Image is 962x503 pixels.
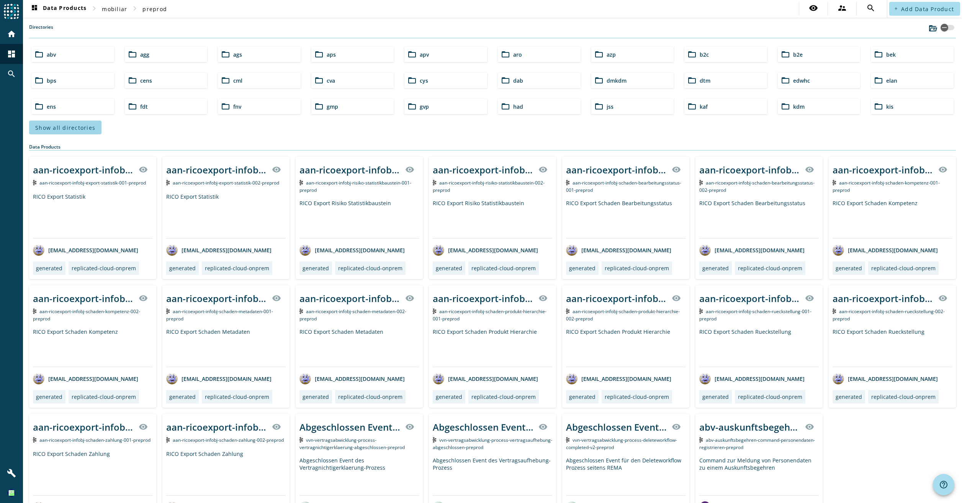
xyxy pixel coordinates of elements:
div: RICO Export Statistik [166,193,286,238]
div: [EMAIL_ADDRESS][DOMAIN_NAME] [433,244,538,256]
div: replicated-cloud-onprem [72,393,136,400]
mat-icon: visibility [538,294,548,303]
mat-icon: visibility [805,422,814,431]
mat-icon: folder_open [34,50,44,59]
div: aan-ricoexport-infobj-schaden-metadaten-001-_stage_ [166,292,267,305]
span: jss [607,103,614,110]
div: aan-ricoexport-infobj-export-statistik-002-_stage_ [166,163,267,176]
span: Kafka Topic: aan-ricoexport-infobj-schaden-zahlung-001-preprod [39,437,151,443]
mat-icon: folder_open [34,102,44,111]
span: b2c [700,51,709,58]
mat-icon: folder_open [221,102,230,111]
img: Kafka Topic: aan-ricoexport-infobj-schaden-metadaten-002-preprod [299,309,303,314]
div: [EMAIL_ADDRESS][DOMAIN_NAME] [166,244,272,256]
div: aan-ricoexport-infobj-schaden-kompetenz-002-_stage_ [33,292,134,305]
mat-icon: dashboard [30,4,39,13]
div: generated [36,265,62,272]
div: replicated-cloud-onprem [738,393,802,400]
img: Kafka Topic: aan-ricoexport-infobj-schaden-zahlung-002-preprod [166,437,170,443]
div: Abgeschlossen Event des Vertragnichtigerklaerung-Prozess [299,421,401,433]
div: aan-ricoexport-infobj-schaden-metadaten-002-_stage_ [299,292,401,305]
mat-icon: folder_open [781,102,790,111]
div: aan-ricoexport-infobj-risiko-statistikbaustein-002-_stage_ [433,163,534,176]
div: [EMAIL_ADDRESS][DOMAIN_NAME] [166,373,272,384]
div: aan-ricoexport-infobj-schaden-rueckstellung-002-_stage_ [833,292,934,305]
div: RICO Export Schaden Kompetenz [833,199,952,238]
img: avatar [166,373,178,384]
mat-icon: folder_open [34,76,44,85]
mat-icon: folder_open [594,50,604,59]
img: Kafka Topic: vvn-vertragsabwicklung-process-deleteworkflow-completed-v2-preprod [566,437,569,443]
img: Kafka Topic: vvn-vertragsabwicklung-process-vertragnichtigerklaerung-abgeschlossen-preprod [299,437,303,443]
span: elan [886,77,897,84]
img: avatar [566,373,578,384]
span: cys [420,77,428,84]
div: aan-ricoexport-infobj-schaden-produkt-hierarchie-002-_stage_ [566,292,667,305]
img: avatar [566,244,578,256]
mat-icon: folder_open [501,102,510,111]
span: fnv [233,103,241,110]
mat-icon: folder_open [314,76,324,85]
img: Kafka Topic: aan-ricoexport-infobj-risiko-statistikbaustein-002-preprod [433,180,436,185]
div: [EMAIL_ADDRESS][DOMAIN_NAME] [833,244,938,256]
mat-icon: folder_open [128,102,137,111]
div: RICO Export Risiko Statistikbaustein [299,199,419,238]
div: Abgeschlossen Event für den Deleteworkflow Prozess seitens REMA [566,421,667,433]
mat-icon: folder_open [687,76,697,85]
div: Data Products [29,144,956,150]
mat-icon: folder_open [687,102,697,111]
span: kaf [700,103,708,110]
span: Kafka Topic: abv-auskunftsbegehren-command-personendaten-registrieren-preprod [699,437,815,451]
div: [EMAIL_ADDRESS][DOMAIN_NAME] [299,244,405,256]
span: dab [513,77,523,84]
mat-icon: visibility [938,294,947,303]
div: aan-ricoexport-infobj-schaden-rueckstellung-001-_stage_ [699,292,800,305]
mat-icon: help_outline [939,480,948,489]
div: RICO Export Schaden Produkt Hierarchie [566,328,686,367]
img: avatar [433,373,444,384]
span: Kafka Topic: aan-ricoexport-infobj-schaden-produkt-hierarchie-001-preprod [433,308,546,322]
mat-icon: visibility [405,294,414,303]
div: replicated-cloud-onprem [205,265,269,272]
div: [EMAIL_ADDRESS][DOMAIN_NAME] [566,244,671,256]
div: generated [569,393,596,400]
span: gvp [420,103,429,110]
div: generated [836,265,862,272]
div: aan-ricoexport-infobj-schaden-produkt-hierarchie-001-_stage_ [433,292,534,305]
div: generated [436,393,462,400]
mat-icon: folder_open [687,50,697,59]
span: dtm [700,77,710,84]
div: abv-auskunftsbegehren-command-personendaten-registrieren-_stage_ [699,421,800,433]
span: Kafka Topic: aan-ricoexport-infobj-schaden-rueckstellung-002-preprod [833,308,945,322]
div: RICO Export Schaden Bearbeitungsstatus [566,199,686,238]
label: Directories [29,24,53,38]
span: Data Products [30,4,87,13]
span: cml [233,77,242,84]
div: aan-ricoexport-infobj-schaden-bearbeitungsstatus-002-_stage_ [699,163,800,176]
div: [EMAIL_ADDRESS][DOMAIN_NAME] [33,244,138,256]
div: RICO Export Schaden Produkt Hierarchie [433,328,552,367]
span: Kafka Topic: aan-ricoexport-infobj-schaden-kompetenz-001-preprod [833,180,940,193]
img: avatar [833,373,844,384]
img: Kafka Topic: aan-ricoexport-infobj-schaden-produkt-hierarchie-002-preprod [566,309,569,314]
mat-icon: visibility [538,422,548,431]
div: generated [303,393,329,400]
div: replicated-cloud-onprem [871,393,936,400]
mat-icon: visibility [272,294,281,303]
mat-icon: chevron_right [130,4,139,13]
mat-icon: folder_open [874,102,883,111]
div: RICO Export Schaden Zahlung [166,450,286,495]
div: generated [702,393,729,400]
div: RICO Export Schaden Kompetenz [33,328,152,367]
mat-icon: folder_open [501,50,510,59]
div: replicated-cloud-onprem [605,393,669,400]
mat-icon: folder_open [874,76,883,85]
span: bps [47,77,56,84]
span: Add Data Product [901,5,954,13]
span: had [513,103,523,110]
mat-icon: visibility [809,3,818,13]
span: b2e [793,51,803,58]
mat-icon: home [7,29,16,39]
mat-icon: add [894,7,898,11]
mat-icon: visibility [405,165,414,174]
